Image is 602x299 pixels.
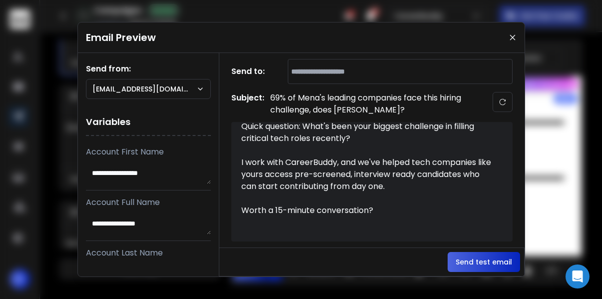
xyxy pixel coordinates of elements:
h1: Email Preview [86,30,156,44]
p: Account First Name [86,146,211,158]
p: [EMAIL_ADDRESS][DOMAIN_NAME] [92,84,196,94]
h1: Send from: [86,63,211,75]
button: Send test email [448,252,520,272]
p: Account Last Name [86,247,211,259]
div: Worth a 15-minute conversation? [241,204,491,216]
div: Quick question: What's been your biggest challenge in filling critical tech roles recently? [241,120,491,144]
div: Best regards, [241,240,491,252]
h1: Subject: [231,92,264,116]
div: Open Intercom Messenger [566,264,590,288]
div: I work with CareerBuddy, and we've helped tech companies like yours access pre-screened, intervie... [241,156,491,192]
h1: Send to: [231,65,271,77]
p: Account Full Name [86,196,211,208]
p: 69% of Mena's leading companies face this hiring challenge, does [PERSON_NAME]? [270,92,470,116]
h1: Variables [86,109,211,136]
